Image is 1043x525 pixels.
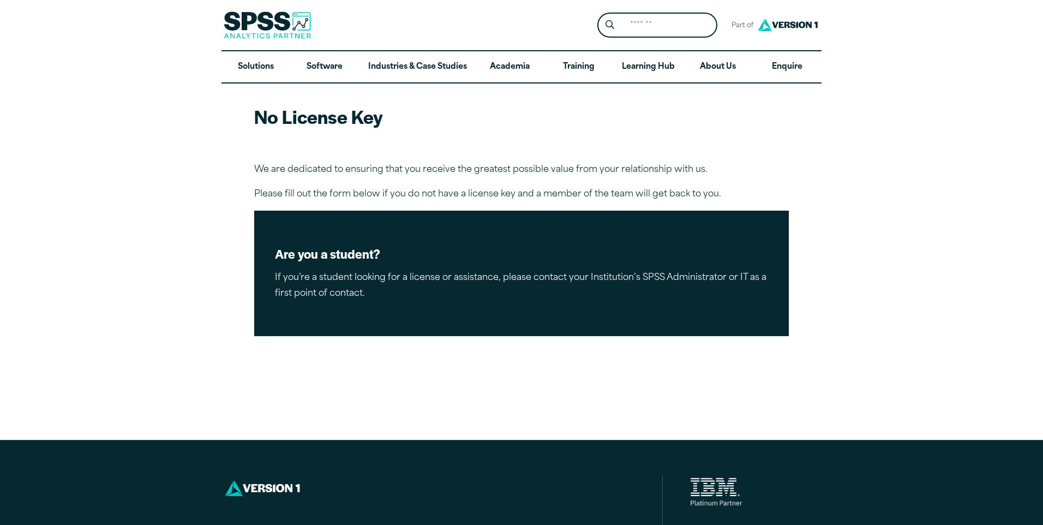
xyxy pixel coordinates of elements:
span: Part of [726,18,755,34]
a: Training [544,51,613,83]
a: Software [290,51,359,83]
a: Learning Hub [613,51,684,83]
p: Please fill out the form below if you do not have a license key and a member of the team will get... [254,187,789,202]
img: SPSS Analytics Partner [224,11,311,39]
form: Site Header Search Form [597,13,717,38]
h2: Are you a student? [275,246,768,262]
button: Search magnifying glass icon [600,15,620,35]
a: About Us [684,51,752,83]
a: Enquire [753,51,822,83]
img: Version1 Logo [755,15,820,35]
a: Solutions [221,51,290,83]
svg: Search magnifying glass icon [606,20,614,29]
p: If you’re a student looking for a license or assistance, please contact your Institution’s SPSS A... [275,270,768,302]
h2: No License Key [254,104,789,129]
a: Industries & Case Studies [359,51,476,83]
a: Academia [476,51,544,83]
nav: Desktop version of site main menu [221,51,822,83]
p: We are dedicated to ensuring that you receive the greatest possible value from your relationship ... [254,162,789,178]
